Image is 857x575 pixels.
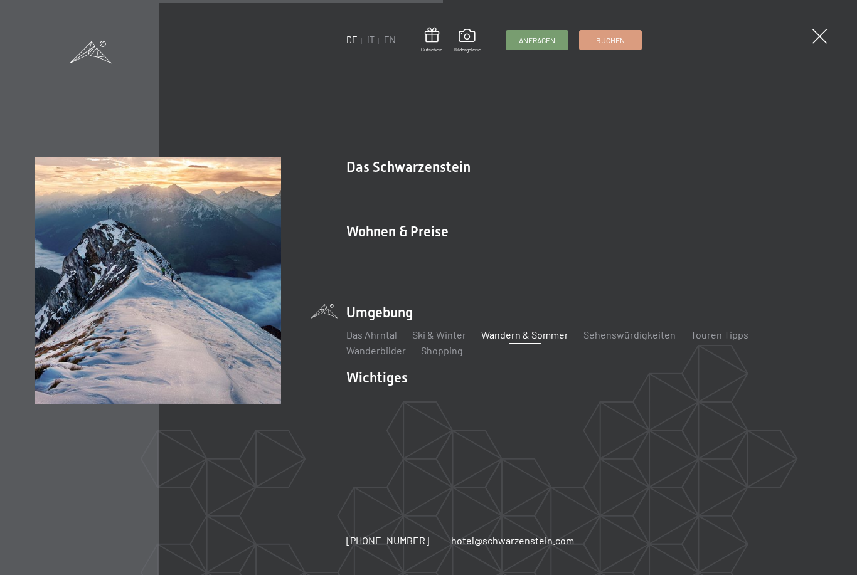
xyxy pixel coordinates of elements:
span: Anfragen [519,35,555,46]
a: Anfragen [506,31,568,50]
a: DE [346,34,358,45]
a: Buchen [580,31,641,50]
a: [PHONE_NUMBER] [346,534,429,547]
a: Wandern & Sommer [481,329,568,340]
a: Touren Tipps [691,329,748,340]
a: hotel@schwarzenstein.com [451,534,574,547]
a: Ski & Winter [412,329,466,340]
a: Gutschein [421,28,442,53]
span: Gutschein [421,46,442,53]
span: Bildergalerie [454,46,481,53]
a: Bildergalerie [454,29,481,53]
a: Sehenswürdigkeiten [583,329,676,340]
span: Buchen [596,35,625,46]
a: Das Ahrntal [346,329,397,340]
a: Shopping [421,344,463,356]
a: IT [367,34,375,45]
span: [PHONE_NUMBER] [346,534,429,546]
a: EN [384,34,396,45]
a: Wanderbilder [346,344,406,356]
